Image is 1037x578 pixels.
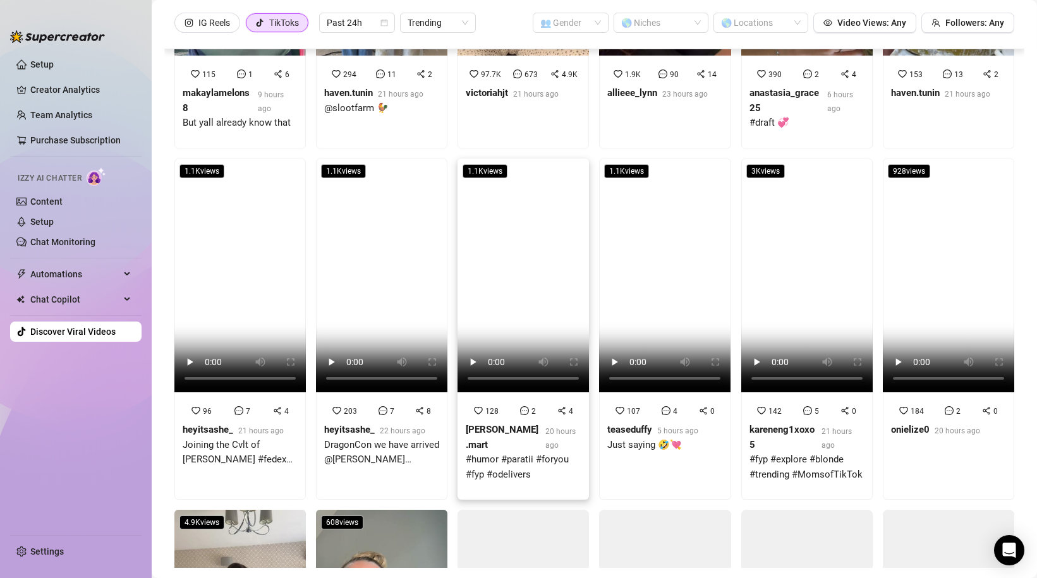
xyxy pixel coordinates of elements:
[30,327,116,337] a: Discover Viral Videos
[513,90,559,99] span: 21 hours ago
[840,69,849,78] span: share-alt
[234,406,243,415] span: message
[470,69,478,78] span: heart
[387,70,396,79] span: 11
[768,70,782,79] span: 390
[481,70,501,79] span: 97.7K
[191,406,200,415] span: heart
[550,69,559,78] span: share-alt
[899,406,908,415] span: heart
[16,269,27,279] span: thunderbolt
[344,407,357,416] span: 203
[599,159,731,500] a: 1.1Kviews10740teaseduffy5 hours agoJust saying 🤣💘
[909,70,923,79] span: 153
[274,69,282,78] span: share-alt
[625,70,641,79] span: 1.9K
[921,13,1014,33] button: Followers: Any
[757,406,766,415] span: heart
[658,69,667,78] span: message
[840,406,849,415] span: share-alt
[746,164,785,178] span: 3K views
[945,18,1004,28] span: Followers: Any
[569,407,573,416] span: 4
[827,90,853,113] span: 6 hours ago
[852,407,856,416] span: 0
[285,70,289,79] span: 6
[616,406,624,415] span: heart
[30,264,120,284] span: Automations
[466,87,508,99] strong: victoriahjt
[183,424,233,435] strong: heyitsashe_
[18,172,82,184] span: Izzy AI Chatter
[911,407,924,416] span: 184
[10,30,105,43] img: logo-BBDzfeDw.svg
[935,426,980,435] span: 20 hours ago
[983,69,992,78] span: share-alt
[891,87,940,99] strong: haven.tunin
[30,289,120,310] span: Chat Copilot
[670,70,679,79] span: 90
[627,407,640,416] span: 107
[463,164,507,178] span: 1.1K views
[379,406,387,415] span: message
[956,407,961,416] span: 2
[390,407,394,416] span: 7
[710,407,715,416] span: 0
[931,18,940,27] span: team
[185,18,193,27] span: instagram
[823,18,832,27] span: eye
[607,438,698,453] div: Just saying 🤣💘
[474,406,483,415] span: heart
[749,87,819,114] strong: anastasia_grace25
[545,427,576,450] span: 20 hours ago
[30,59,54,69] a: Setup
[380,19,388,27] span: calendar
[943,69,952,78] span: message
[316,159,447,500] a: 1.1Kviews20378heyitsashe_22 hours agoDragonCon we have arrived @[PERSON_NAME] #dragoncon #cosplay...
[324,424,375,435] strong: heyitsashe_
[408,13,468,32] span: Trending
[203,407,212,416] span: 96
[757,69,766,78] span: heart
[378,90,423,99] span: 21 hours ago
[246,407,250,416] span: 7
[749,116,864,131] div: #draft 💞
[803,69,812,78] span: message
[531,407,536,416] span: 2
[198,13,230,32] div: IG Reels
[520,406,529,415] span: message
[822,427,852,450] span: 21 hours ago
[837,18,906,28] span: Video Views: Any
[321,515,363,529] span: 608 views
[324,438,439,467] div: DragonCon we have arrived @[PERSON_NAME] #dragoncon #cosplay #httyd #toothless #lightfury
[994,535,1024,565] div: Open Intercom Messenger
[982,406,991,415] span: share-alt
[815,70,819,79] span: 2
[993,407,998,416] span: 0
[749,452,864,482] div: #fyp #explore #blonde #trending #MomsofTikTok
[513,69,522,78] span: message
[376,69,385,78] span: message
[30,237,95,247] a: Chat Monitoring
[202,70,215,79] span: 115
[179,515,224,529] span: 4.9K views
[696,69,705,78] span: share-alt
[883,159,1014,500] a: 928views18420onielize020 hours ago
[466,452,581,482] div: #humor #paratii #foryou #fyp #odelivers
[945,90,990,99] span: 21 hours ago
[741,159,873,500] a: 3Kviews14250kareneng1xoxo521 hours ago#fyp #explore #blonde #trending #MomsofTikTok
[994,70,998,79] span: 2
[332,406,341,415] span: heart
[662,406,670,415] span: message
[607,87,657,99] strong: allieee_lynn
[273,406,282,415] span: share-alt
[183,87,250,114] strong: makaylamelons8
[183,116,298,131] div: But yall already know that
[324,87,373,99] strong: haven.tunin
[815,407,819,416] span: 5
[562,70,578,79] span: 4.9K
[699,406,708,415] span: share-alt
[183,438,298,467] div: Joining the Cvlt of [PERSON_NAME] #fedex #dragoncon #communion #[DEMOGRAPHIC_DATA] #cosplay
[954,70,963,79] span: 13
[416,69,425,78] span: share-alt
